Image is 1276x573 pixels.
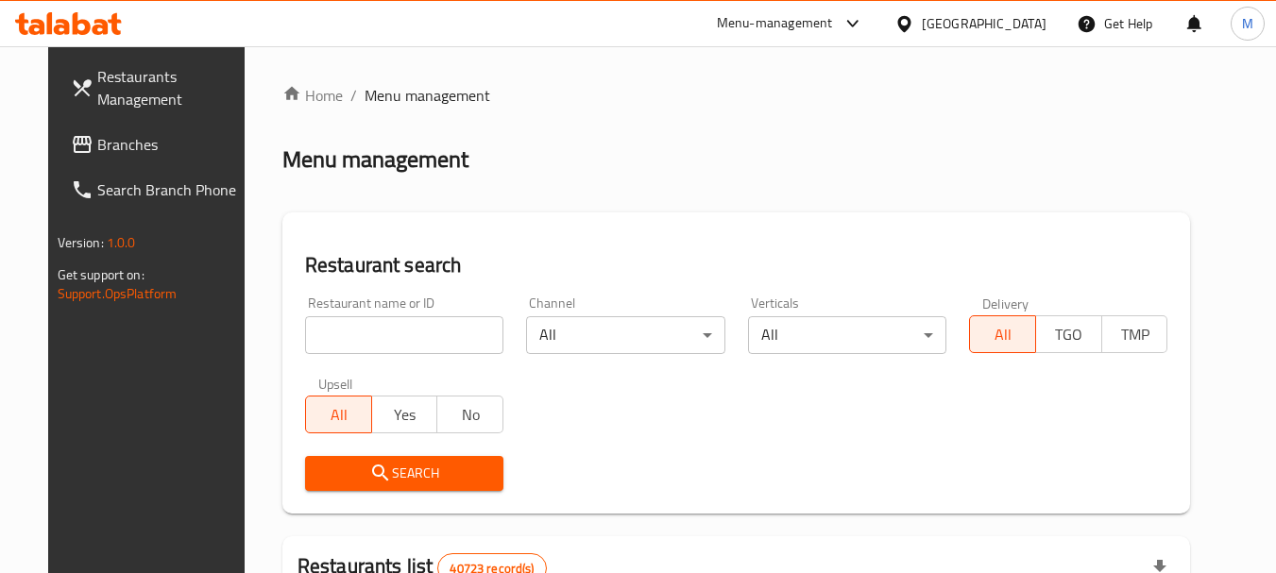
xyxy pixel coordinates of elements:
[1110,321,1161,348] span: TMP
[436,396,503,433] button: No
[1101,315,1168,353] button: TMP
[982,296,1029,310] label: Delivery
[1044,321,1095,348] span: TGO
[97,133,247,156] span: Branches
[1242,13,1253,34] span: M
[58,230,104,255] span: Version:
[1035,315,1102,353] button: TGO
[314,401,365,429] span: All
[748,316,946,354] div: All
[978,321,1029,348] span: All
[526,316,724,354] div: All
[282,84,1191,107] nav: breadcrumb
[320,462,488,485] span: Search
[58,281,178,306] a: Support.OpsPlatform
[56,167,262,212] a: Search Branch Phone
[97,65,247,110] span: Restaurants Management
[969,315,1036,353] button: All
[305,316,503,354] input: Search for restaurant name or ID..
[318,377,353,390] label: Upsell
[282,144,468,175] h2: Menu management
[56,122,262,167] a: Branches
[97,178,247,201] span: Search Branch Phone
[107,230,136,255] span: 1.0.0
[282,84,343,107] a: Home
[58,262,145,287] span: Get support on:
[350,84,357,107] li: /
[371,396,438,433] button: Yes
[305,251,1168,279] h2: Restaurant search
[717,12,833,35] div: Menu-management
[445,401,496,429] span: No
[305,396,372,433] button: All
[56,54,262,122] a: Restaurants Management
[922,13,1046,34] div: [GEOGRAPHIC_DATA]
[305,456,503,491] button: Search
[365,84,490,107] span: Menu management
[380,401,431,429] span: Yes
